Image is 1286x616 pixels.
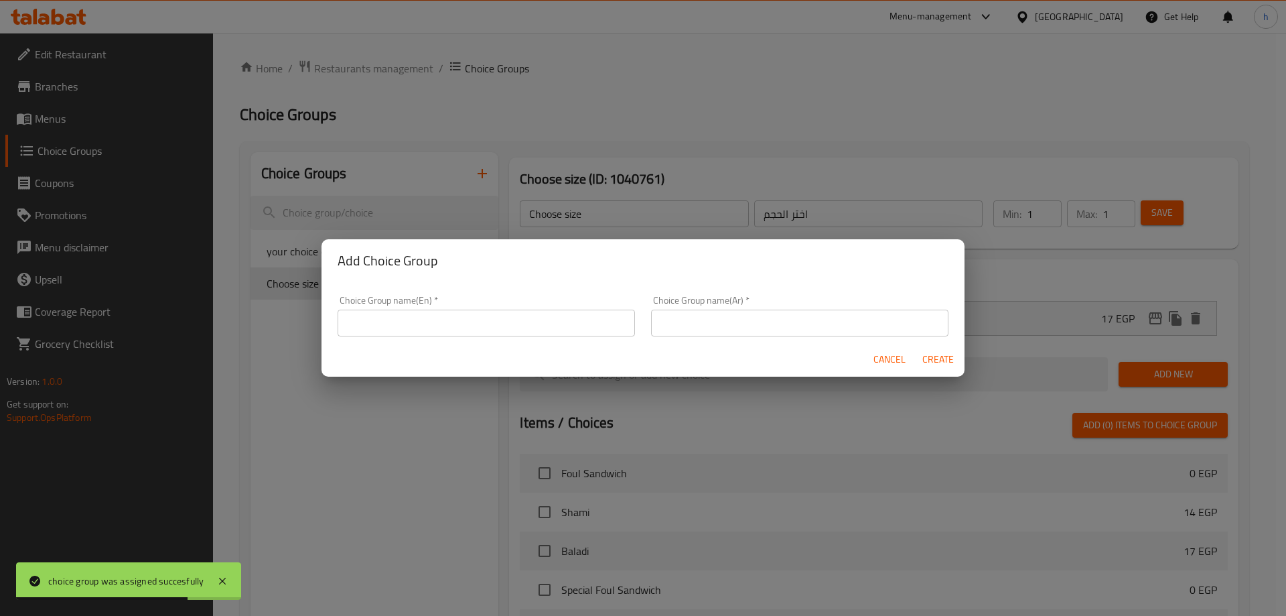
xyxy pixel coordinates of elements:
[338,250,948,271] h2: Add Choice Group
[873,351,906,368] span: Cancel
[916,347,959,372] button: Create
[868,347,911,372] button: Cancel
[922,351,954,368] span: Create
[48,574,204,589] div: choice group was assigned succesfully
[651,310,948,336] input: Please enter Choice Group name(ar)
[338,310,635,336] input: Please enter Choice Group name(en)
